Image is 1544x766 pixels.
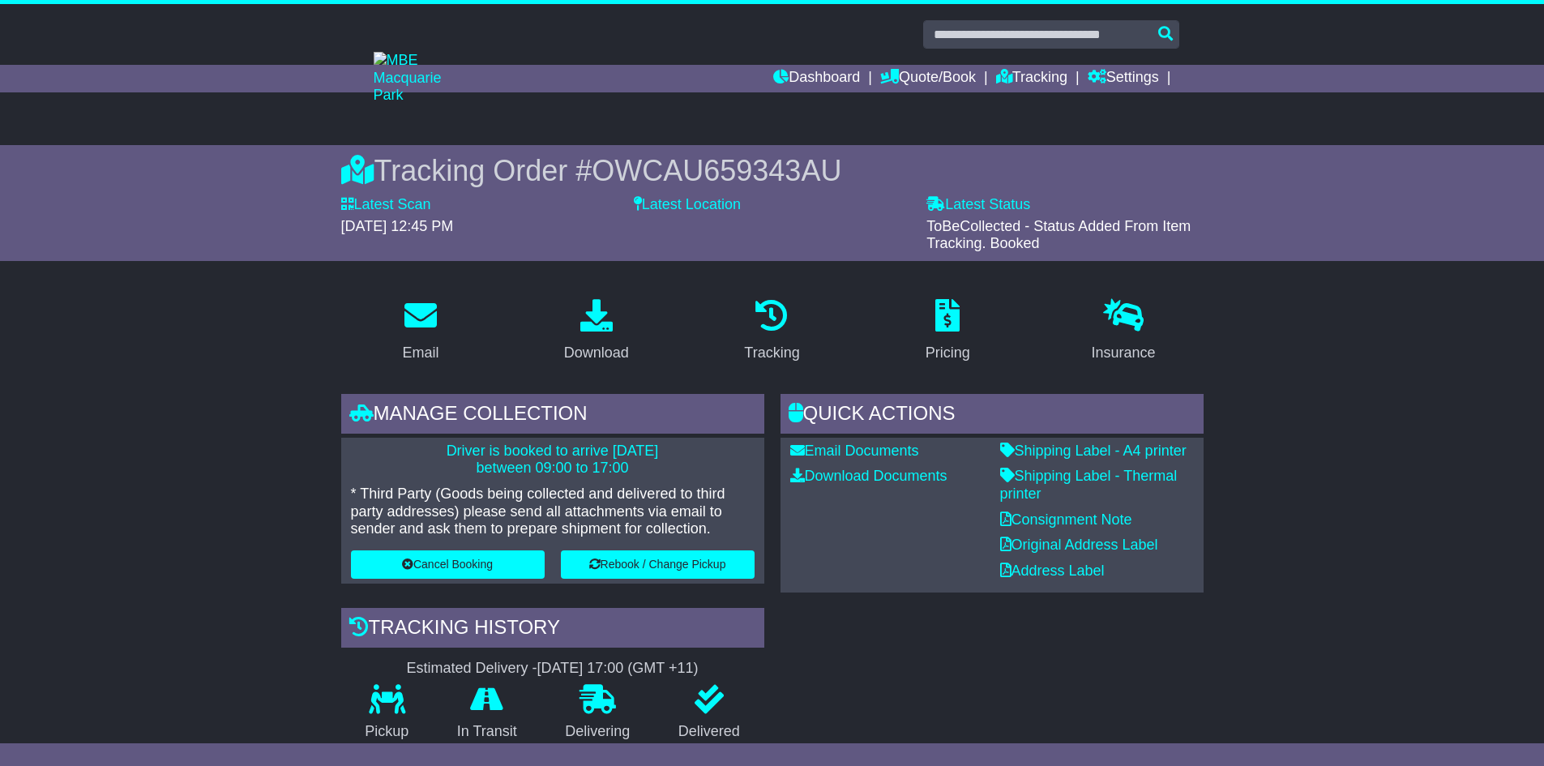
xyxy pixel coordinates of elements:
span: OWCAU659343AU [592,154,841,187]
p: * Third Party (Goods being collected and delivered to third party addresses) please send all atta... [351,486,755,538]
button: Cancel Booking [351,550,545,579]
label: Latest Scan [341,196,431,214]
div: Tracking [744,342,799,364]
a: Download Documents [790,468,947,484]
div: Pricing [926,342,970,364]
div: Estimated Delivery - [341,660,764,678]
div: Tracking history [341,608,764,652]
a: Pricing [915,293,981,370]
button: Rebook / Change Pickup [561,550,755,579]
a: Consignment Note [1000,511,1132,528]
img: MBE Macquarie Park [374,52,471,105]
p: In Transit [433,723,541,741]
p: Driver is booked to arrive [DATE] between 09:00 to 17:00 [351,443,755,477]
a: Original Address Label [1000,537,1158,553]
a: Address Label [1000,563,1105,579]
div: Email [402,342,438,364]
p: Delivering [541,723,655,741]
div: Manage collection [341,394,764,438]
a: Shipping Label - Thermal printer [1000,468,1178,502]
div: Tracking Order # [341,153,1204,188]
div: Quick Actions [781,394,1204,438]
span: [DATE] 12:45 PM [341,218,454,234]
label: Latest Status [926,196,1030,214]
p: Delivered [654,723,764,741]
a: Email [391,293,449,370]
div: Insurance [1092,342,1156,364]
a: Quote/Book [880,65,976,92]
a: Email Documents [790,443,919,459]
div: Download [564,342,629,364]
p: Pickup [341,723,434,741]
a: Tracking [996,65,1067,92]
div: [DATE] 17:00 (GMT +11) [537,660,699,678]
a: Tracking [734,293,810,370]
label: Latest Location [634,196,741,214]
span: ToBeCollected - Status Added From Item Tracking. Booked [926,218,1191,252]
a: Dashboard [773,65,860,92]
a: Insurance [1081,293,1166,370]
a: Download [554,293,639,370]
a: Shipping Label - A4 printer [1000,443,1187,459]
a: Settings [1088,65,1159,92]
